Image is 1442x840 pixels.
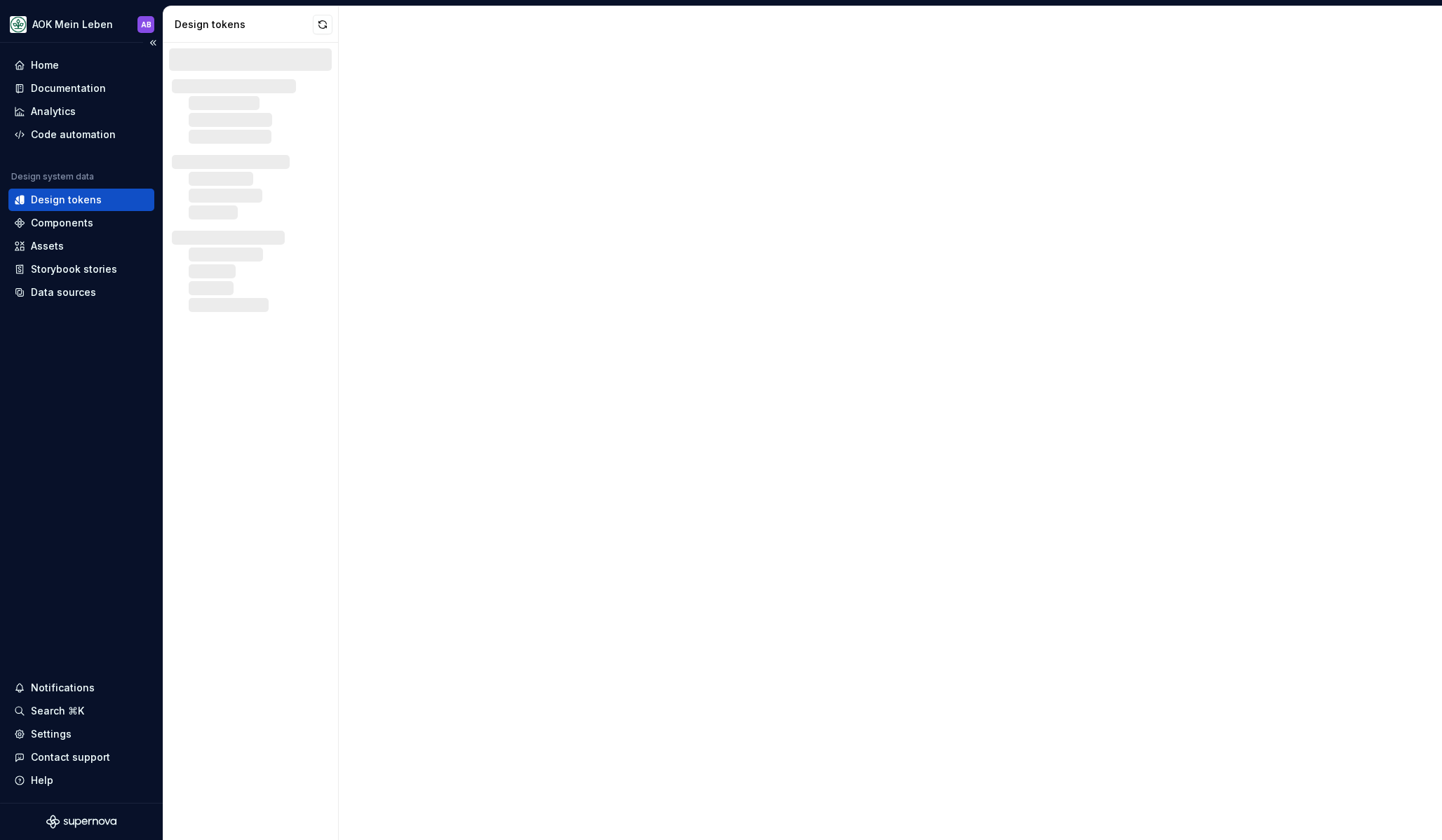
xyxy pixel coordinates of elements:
a: Analytics [8,100,154,123]
div: Components [31,216,93,230]
div: Code automation [31,128,116,142]
a: Assets [8,235,154,257]
div: Data sources [31,285,96,299]
div: Contact support [31,750,110,764]
div: Home [31,58,59,72]
a: Data sources [8,281,154,304]
div: Assets [31,239,64,253]
div: Help [31,773,53,787]
a: Components [8,212,154,234]
div: Documentation [31,81,106,95]
div: Settings [31,727,72,741]
svg: Supernova Logo [46,815,116,829]
a: Code automation [8,123,154,146]
a: Documentation [8,77,154,100]
a: Design tokens [8,189,154,211]
button: Contact support [8,746,154,768]
div: Analytics [31,104,76,118]
button: Notifications [8,677,154,699]
button: Search ⌘K [8,700,154,722]
div: Notifications [31,681,95,695]
div: Design tokens [31,193,102,207]
div: AB [141,19,151,30]
button: AOK Mein LebenAB [3,9,160,39]
div: Design tokens [175,18,313,32]
img: df5db9ef-aba0-4771-bf51-9763b7497661.png [10,16,27,33]
button: Collapse sidebar [143,33,163,53]
div: Search ⌘K [31,704,84,718]
div: Design system data [11,171,94,182]
div: AOK Mein Leben [32,18,113,32]
button: Help [8,769,154,792]
a: Storybook stories [8,258,154,280]
div: Storybook stories [31,262,117,276]
a: Settings [8,723,154,745]
a: Home [8,54,154,76]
